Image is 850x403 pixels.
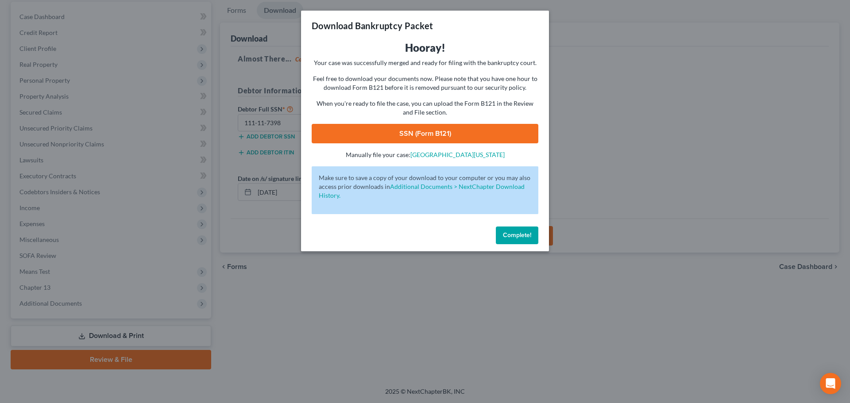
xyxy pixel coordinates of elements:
p: When you're ready to file the case, you can upload the Form B121 in the Review and File section. [312,99,538,117]
div: Open Intercom Messenger [820,373,841,394]
a: [GEOGRAPHIC_DATA][US_STATE] [410,151,505,158]
a: SSN (Form B121) [312,124,538,143]
p: Feel free to download your documents now. Please note that you have one hour to download Form B12... [312,74,538,92]
p: Make sure to save a copy of your download to your computer or you may also access prior downloads in [319,173,531,200]
p: Manually file your case: [312,150,538,159]
h3: Download Bankruptcy Packet [312,19,433,32]
p: Your case was successfully merged and ready for filing with the bankruptcy court. [312,58,538,67]
button: Complete! [496,226,538,244]
h3: Hooray! [312,41,538,55]
span: Complete! [503,231,531,239]
a: Additional Documents > NextChapter Download History. [319,183,525,199]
